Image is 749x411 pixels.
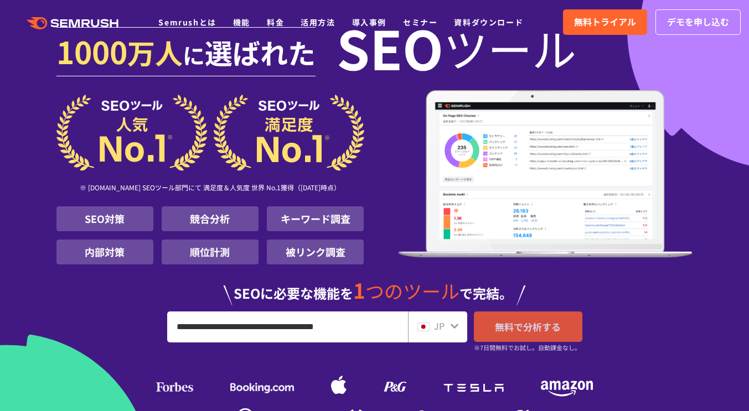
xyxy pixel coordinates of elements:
[56,171,364,206] div: ※ [DOMAIN_NAME] SEOツール部門にて 満足度＆人気度 世界 No.1獲得（[DATE]時点）
[158,17,216,28] a: Semrushとは
[352,17,386,28] a: 導入事例
[563,9,647,35] a: 無料トライアル
[183,39,205,71] span: に
[267,240,364,264] li: 被リンク調査
[205,32,316,72] span: 選ばれた
[56,240,153,264] li: 内部対策
[443,25,576,70] span: ツール
[162,240,259,264] li: 順位計測
[655,9,741,35] a: デモを申し込む
[127,32,183,72] span: 万人
[162,206,259,231] li: 競合分析
[301,17,335,28] a: 活用方法
[403,17,437,28] a: セミナー
[56,29,127,73] span: 1000
[365,277,459,304] span: つのツール
[434,319,445,332] span: JP
[474,311,582,342] a: 無料で分析する
[168,312,407,342] input: URL、キーワードを入力してください
[337,25,443,70] span: SEO
[353,275,365,305] span: 1
[233,17,250,28] a: 機能
[667,15,729,29] span: デモを申し込む
[474,342,581,353] small: ※7日間無料でお試し。自動課金なし。
[267,17,284,28] a: 料金
[459,283,513,303] span: で完結。
[56,269,693,305] div: SEOに必要な機能を
[56,206,153,231] li: SEO対策
[495,320,561,334] span: 無料で分析する
[454,17,523,28] a: 資料ダウンロード
[574,15,636,29] span: 無料トライアル
[267,206,364,231] li: キーワード調査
